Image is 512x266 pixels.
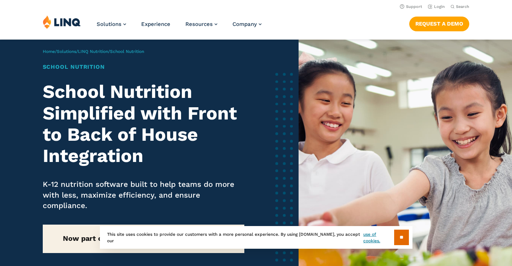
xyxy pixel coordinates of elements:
[400,4,422,9] a: Support
[100,226,412,249] div: This site uses cookies to provide our customers with a more personal experience. By using [DOMAIN...
[78,49,108,54] a: LINQ Nutrition
[43,81,244,166] h2: School Nutrition Simplified with Front to Back of House Integration
[363,231,394,244] a: use of cookies.
[43,49,144,54] span: / / /
[428,4,445,9] a: Login
[57,49,76,54] a: Solutions
[63,234,224,243] strong: Now part of our new
[141,21,170,27] a: Experience
[232,21,262,27] a: Company
[185,21,213,27] span: Resources
[43,179,244,211] p: K-12 nutrition software built to help teams do more with less, maximize efficiency, and ensure co...
[43,49,55,54] a: Home
[97,21,121,27] span: Solutions
[43,15,81,29] img: LINQ | K‑12 Software
[451,4,469,9] button: Open Search Bar
[110,49,144,54] span: School Nutrition
[409,15,469,31] nav: Button Navigation
[97,21,126,27] a: Solutions
[43,63,244,71] h1: School Nutrition
[409,17,469,31] a: Request a Demo
[232,21,257,27] span: Company
[456,4,469,9] span: Search
[185,21,217,27] a: Resources
[97,15,262,39] nav: Primary Navigation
